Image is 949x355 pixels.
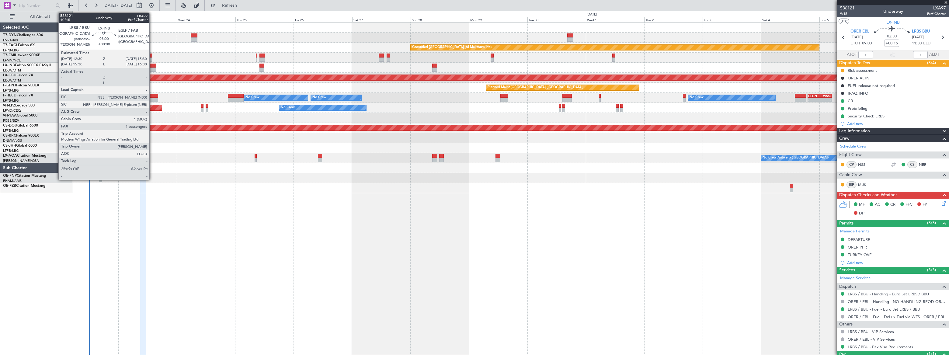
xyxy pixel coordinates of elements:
span: [DATE] [850,34,863,40]
a: Manage Services [840,275,871,281]
span: 9H-YAA [3,114,17,117]
div: - [820,98,831,102]
div: Add new [847,260,946,265]
div: AOG Maint Cannes (Mandelieu) [86,103,135,112]
span: LX-AOA [3,154,17,158]
div: No Crew Antwerp ([GEOGRAPHIC_DATA]) [763,153,829,162]
span: ETOT [850,40,860,47]
div: Mon 22 [60,17,119,22]
a: F-GPNJFalcon 900EX [3,84,39,87]
span: T7-EAGL [3,44,18,47]
div: Sun 28 [411,17,469,22]
span: All Aircraft [16,15,64,19]
span: Cabin Crew [839,172,862,179]
div: Security Check LRBS [848,113,885,119]
a: ORER / EBL - VIP Services [848,337,895,342]
div: ISP [846,181,857,188]
a: DNMM/LOS [3,138,22,143]
div: No Crew [690,93,704,102]
a: OE-FNPCitation Mustang [3,174,46,178]
div: Fri 26 [294,17,352,22]
a: NSS [858,162,872,167]
span: 02:30 [887,33,897,40]
a: T7-EMIHawker 900XP [3,54,40,57]
div: Thu 25 [235,17,294,22]
div: ORER PPR [848,245,867,250]
span: MF [859,202,865,208]
span: F-HECD [3,94,16,97]
button: Refresh [208,1,244,10]
span: LXA97 [927,5,946,11]
div: Tue 30 [527,17,586,22]
div: Sun 5 [819,17,878,22]
span: (3/3) [927,267,936,273]
a: LRBS / BBU - Handling - Euro Jet LRBS / BBU [848,291,929,297]
a: LFPB/LBG [3,88,19,93]
div: CP [846,161,857,168]
a: CS-JHHGlobal 6000 [3,144,37,148]
a: Manage Permits [840,228,870,235]
span: LRBS BBU [912,29,930,35]
span: LX-GBH [3,74,16,77]
div: Sat 4 [761,17,819,22]
span: LX-INB [3,64,15,67]
span: CS-DOU [3,124,17,127]
div: Thu 2 [644,17,703,22]
span: DP [859,211,864,217]
a: T7-EAGLFalcon 8X [3,44,35,47]
a: FCBB/BZV [3,118,19,123]
a: CS-RRCFalcon 900LX [3,134,39,137]
span: 9/15 [840,11,855,16]
span: Dispatch [839,283,856,290]
span: FP [923,202,927,208]
div: TURKEY OVF [848,252,871,257]
span: Services [839,267,855,274]
a: 9H-LPZLegacy 500 [3,104,35,107]
a: CS-DOUGlobal 6500 [3,124,38,127]
div: HEGN [808,94,820,98]
span: T7-EMI [3,54,15,57]
div: [DATE] [587,12,597,17]
div: CB [848,98,853,103]
span: OE-FNP [3,174,17,178]
a: MUK [858,182,872,187]
div: Fri 3 [703,17,761,22]
div: Wed 24 [177,17,235,22]
span: ORER EBL [850,29,869,35]
span: ALDT [929,52,939,58]
span: Leg Information [839,128,870,135]
div: Add new [847,121,946,126]
a: F-HECDFalcon 7X [3,94,33,97]
div: No Crew [245,93,259,102]
a: EVRA/RIX [3,38,18,43]
span: T7-DYN [3,33,17,37]
div: Planned Maint [GEOGRAPHIC_DATA] [86,53,144,62]
div: IRAQ INFO [848,91,868,96]
div: No Crew [281,103,295,112]
span: 11:30 [912,40,922,47]
div: [DATE] [74,12,84,17]
div: Wed 1 [586,17,644,22]
a: EDLW/DTM [3,78,21,83]
div: Underway [883,8,903,15]
a: LX-AOACitation Mustang [3,154,47,158]
input: --:-- [858,51,873,58]
a: [PERSON_NAME]/QSA [3,158,39,163]
span: 536121 [840,5,855,11]
div: No Crew [312,93,326,102]
span: Crew [839,135,850,142]
a: EHAM/AMS [3,179,22,183]
span: (3/4) [927,60,936,66]
a: LRBS / BBU - Pax Visa Requirements [848,344,913,350]
span: OE-FZB [3,184,16,188]
div: ORER ALTN [848,75,869,81]
span: (3/3) [927,220,936,226]
div: Prebriefing [848,106,867,111]
a: T7-DYNChallenger 604 [3,33,43,37]
a: ORER / EBL - Fuel - DeLux Fuel via WFS - ORER / EBL [848,314,945,319]
a: ORER / EBL - Handling - NO HANDLING REQD ORER/EBL [848,299,946,304]
div: Grounded [GEOGRAPHIC_DATA] (Al Maktoum Intl) [412,43,492,52]
input: Trip Number [19,1,54,10]
span: Others [839,321,853,328]
span: [DATE] - [DATE] [103,3,132,8]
